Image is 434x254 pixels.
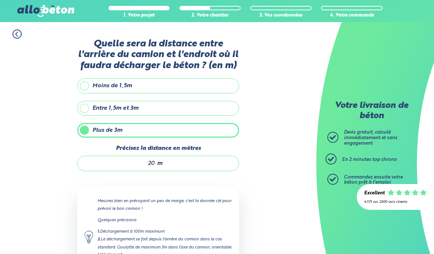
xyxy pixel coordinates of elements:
[179,13,241,18] div: 2. Votre chantier
[77,145,239,152] label: Précisez la distance en mètres
[250,13,312,18] div: 3. Vos coordonnées
[17,5,74,17] img: allobéton
[77,123,239,138] label: Plus de 3m
[108,13,170,18] div: 1. Votre projet
[329,101,414,121] p: Votre livraison de béton
[97,216,232,224] p: Quelques précisions
[344,175,403,185] span: Commandez ensuite votre béton prêt à l'emploi
[97,228,232,236] div: Déchargement à 100m maximum
[364,200,427,204] div: 4.7/5 sur 2300 avis clients
[157,160,163,167] span: m
[77,101,239,116] label: Entre 1,5m et 3m
[97,237,101,241] strong: 2.
[97,230,100,234] strong: 1.
[77,39,239,71] label: Quelle sera la distance entre l'arrière du camion et l'endroit où il faudra décharger le béton ? ...
[85,160,155,167] input: 0
[342,157,397,162] span: En 2 minutes top chrono
[369,225,426,246] iframe: Help widget launcher
[77,78,239,93] label: Moins de 1,5m
[321,13,382,18] div: 4. Votre commande
[344,130,397,145] span: Devis gratuit, calculé immédiatement et sans engagement
[364,191,385,196] div: Excellent
[97,197,232,212] p: Mesurez bien en prévoyant un peu de marge, c'est la donnée clé pour prévoir le bon camion !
